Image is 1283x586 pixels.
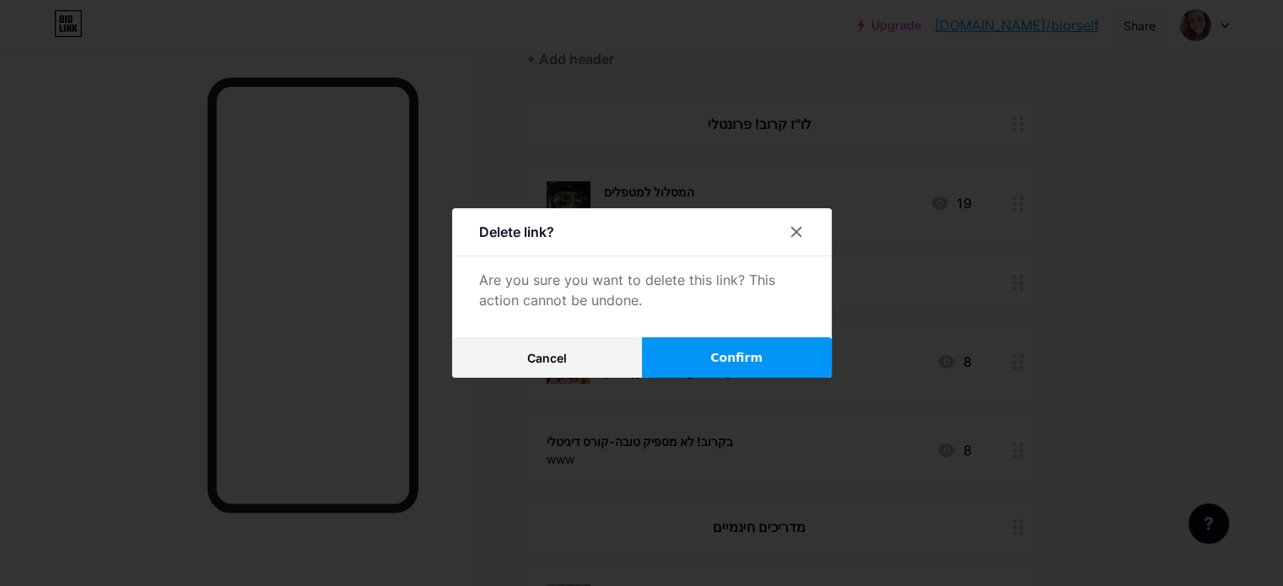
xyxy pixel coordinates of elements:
[479,222,554,242] div: Delete link?
[710,349,763,367] span: Confirm
[642,337,832,378] button: Confirm
[479,270,805,310] div: Are you sure you want to delete this link? This action cannot be undone.
[527,351,567,365] span: Cancel
[452,337,642,378] button: Cancel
